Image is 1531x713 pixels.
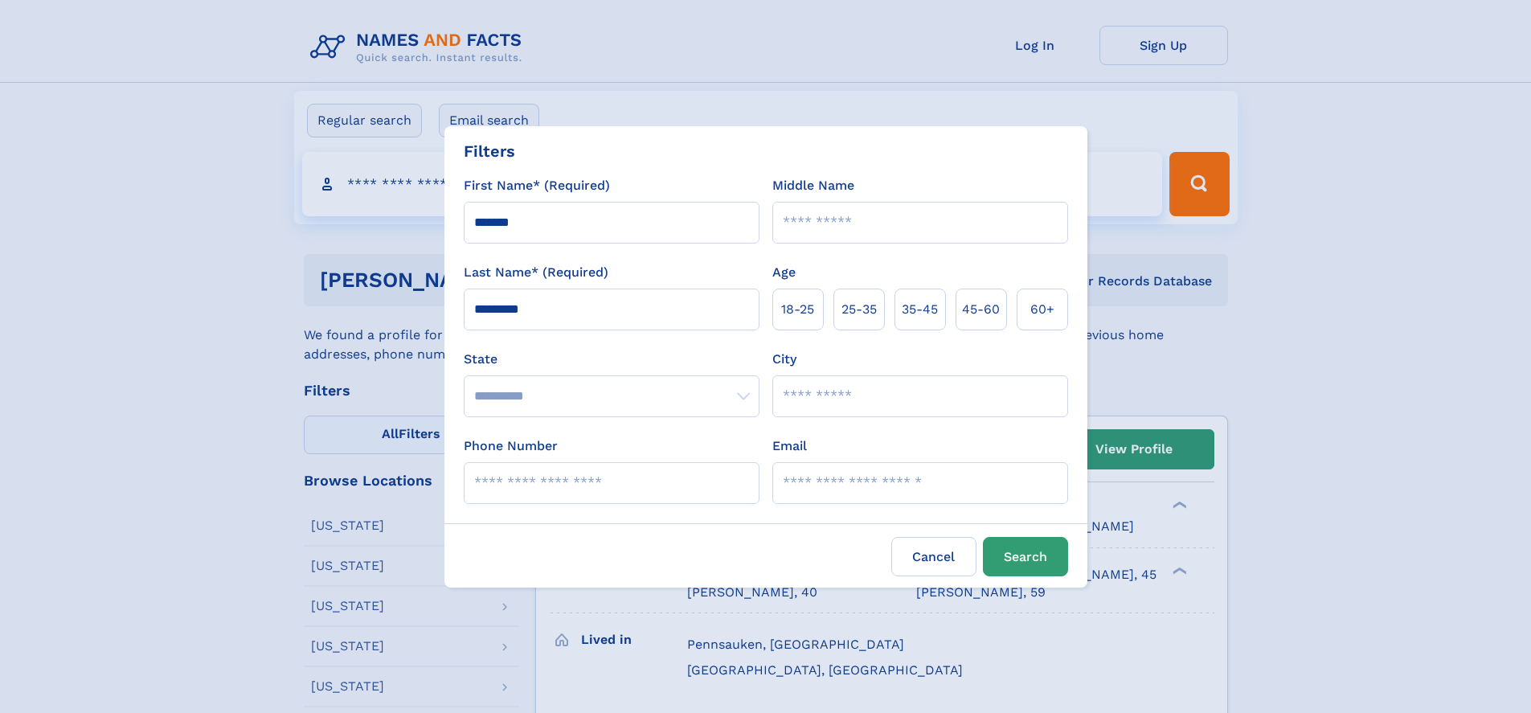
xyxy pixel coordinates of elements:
label: Email [772,436,807,456]
span: 25‑35 [841,300,877,319]
label: Phone Number [464,436,558,456]
div: Filters [464,139,515,163]
label: Age [772,263,796,282]
label: City [772,350,796,369]
span: 60+ [1030,300,1054,319]
label: Middle Name [772,176,854,195]
span: 35‑45 [902,300,938,319]
span: 45‑60 [962,300,1000,319]
label: First Name* (Required) [464,176,610,195]
label: State [464,350,759,369]
button: Search [983,537,1068,576]
span: 18‑25 [781,300,814,319]
label: Last Name* (Required) [464,263,608,282]
label: Cancel [891,537,976,576]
